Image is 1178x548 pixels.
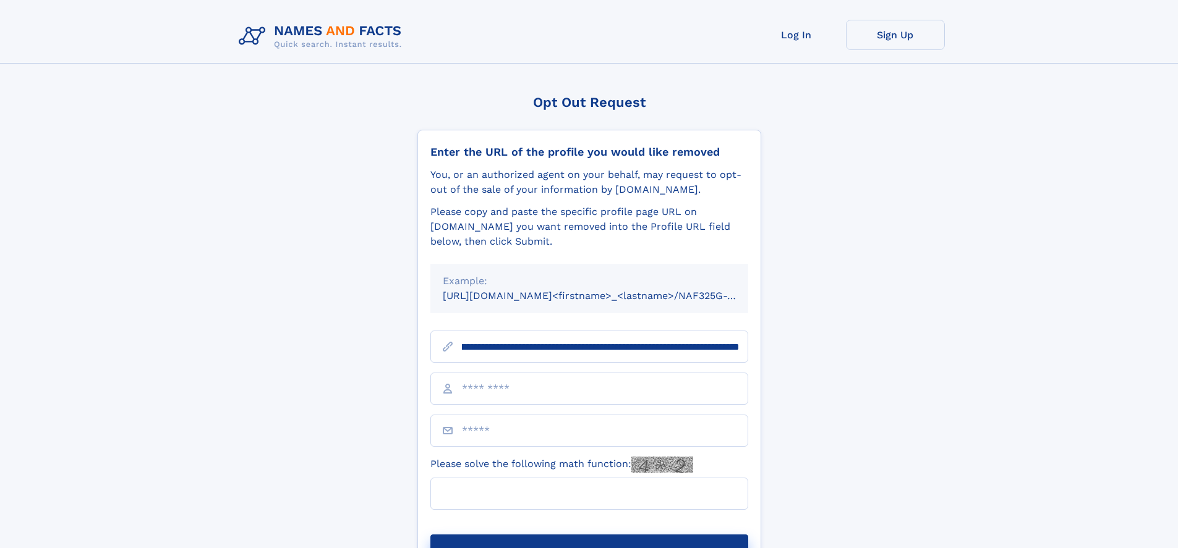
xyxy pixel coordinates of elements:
[747,20,846,50] a: Log In
[430,204,748,249] div: Please copy and paste the specific profile page URL on [DOMAIN_NAME] you want removed into the Pr...
[443,274,736,289] div: Example:
[417,95,761,110] div: Opt Out Request
[430,145,748,159] div: Enter the URL of the profile you would like removed
[234,20,412,53] img: Logo Names and Facts
[443,290,772,301] small: [URL][DOMAIN_NAME]<firstname>_<lastname>/NAF325G-xxxxxxxx
[430,167,748,197] div: You, or an authorized agent on your behalf, may request to opt-out of the sale of your informatio...
[846,20,945,50] a: Sign Up
[430,457,693,473] label: Please solve the following math function:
